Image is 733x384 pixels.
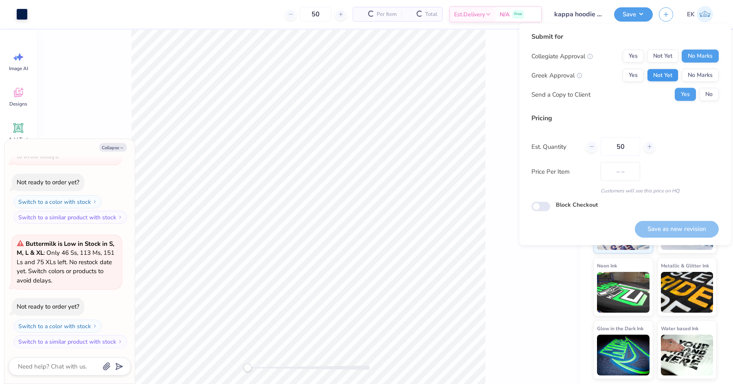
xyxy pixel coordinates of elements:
span: N/A [500,10,509,19]
button: No [699,88,719,101]
span: Per Item [377,10,397,19]
span: Free [514,11,522,17]
input: Untitled Design [548,6,608,22]
span: Image AI [9,65,28,72]
label: Est. Quantity [531,142,580,151]
span: Metallic & Glitter Ink [661,261,709,270]
div: Submit for [531,32,719,42]
span: EK [687,10,695,19]
button: Yes [623,69,644,82]
div: Send a Copy to Client [531,90,590,99]
img: Emily Klevan [697,6,713,22]
div: Greek Approval [531,71,582,80]
button: Save [614,7,653,22]
div: Collegiate Approval [531,51,593,61]
input: – – [300,7,331,22]
span: Add Text [9,136,28,143]
label: Price Per Item [531,167,595,176]
span: Neon Ink [597,261,617,270]
img: Switch to a color with stock [92,324,97,329]
button: No Marks [682,50,719,63]
label: Block Checkout [556,201,598,209]
button: No Marks [682,69,719,82]
button: Yes [675,88,696,101]
img: Water based Ink [661,335,713,375]
img: Neon Ink [597,272,650,313]
span: Glow in the Dark Ink [597,324,643,333]
button: Switch to a similar product with stock [14,211,127,224]
button: Switch to a similar product with stock [14,335,127,348]
div: Not ready to order yet? [17,178,79,186]
img: Glow in the Dark Ink [597,335,650,375]
span: Designs [9,101,27,107]
div: Pricing [531,113,719,123]
span: Est. Delivery [454,10,485,19]
span: : Only 76 Ss, 293 Ms & 225 Ls left. Restocking on 10/31. Switch colors or products to avoid delays. [17,115,116,160]
button: Not Yet [647,50,678,63]
div: Customers will see this price on HQ. [531,187,719,194]
button: Switch to a color with stock [14,320,102,333]
strong: Buttermilk is Low in Stock in S, M, L & XL [17,240,114,257]
input: – – [601,137,640,156]
a: EK [683,6,717,22]
span: : Only 46 Ss, 113 Ms, 151 Ls and 75 XLs left. No restock date yet. Switch colors or products to a... [17,240,114,285]
img: Switch to a similar product with stock [118,339,123,344]
img: Switch to a color with stock [92,199,97,204]
img: Switch to a similar product with stock [118,215,123,220]
button: Not Yet [647,69,678,82]
button: Yes [623,50,644,63]
button: Collapse [99,143,127,152]
img: Metallic & Glitter Ink [661,272,713,313]
button: Switch to a color with stock [14,195,102,208]
span: Total [425,10,437,19]
div: Accessibility label [244,364,252,372]
div: Not ready to order yet? [17,302,79,311]
span: Water based Ink [661,324,698,333]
